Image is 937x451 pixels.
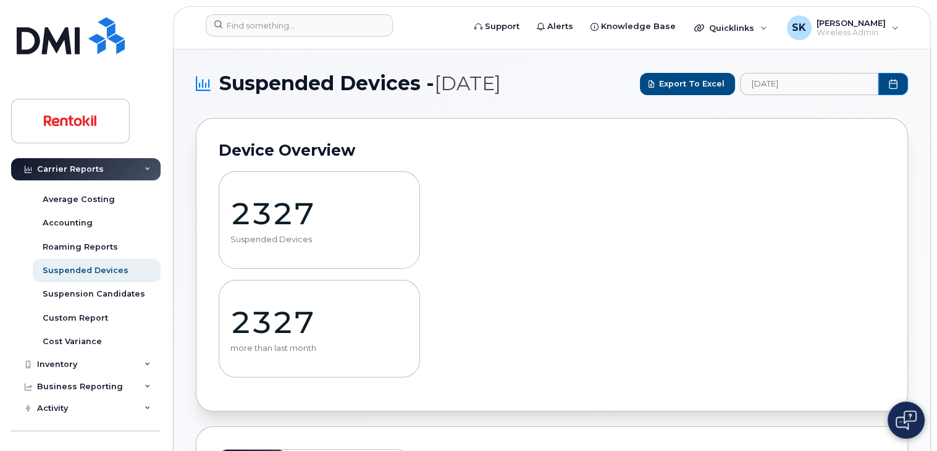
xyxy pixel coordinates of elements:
[230,344,408,353] p: more than last month
[434,72,501,95] span: [DATE]
[896,410,917,430] img: Open chat
[740,73,878,95] input: archived_billing_data
[878,73,908,95] button: Choose Date
[230,304,408,341] p: 2327
[230,235,408,245] p: Suspended Devices
[230,195,408,232] p: 2327
[640,73,735,95] button: Export to Excel
[219,72,501,96] span: Suspended Devices -
[219,141,885,159] h2: Device Overview
[659,78,725,90] span: Export to Excel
